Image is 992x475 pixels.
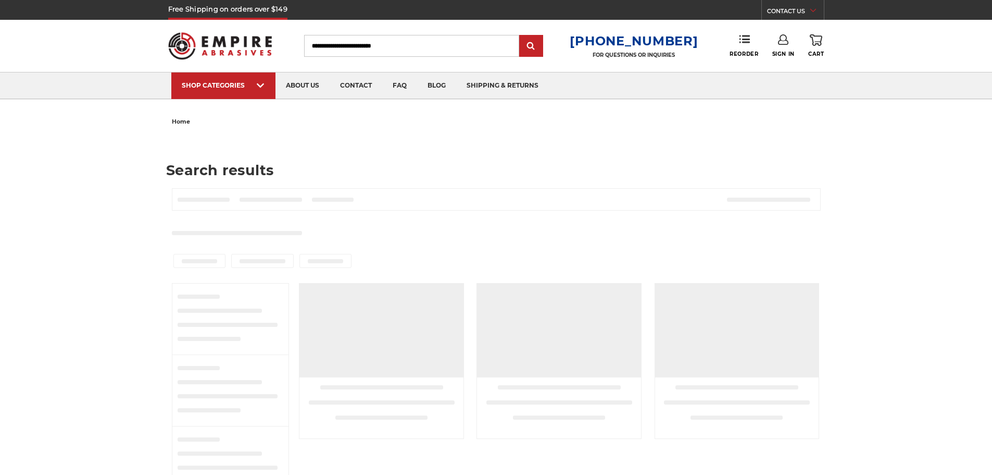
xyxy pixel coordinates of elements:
[808,34,824,57] a: Cart
[168,26,272,66] img: Empire Abrasives
[166,163,826,177] h1: Search results
[172,118,190,125] span: home
[570,33,698,48] a: [PHONE_NUMBER]
[382,72,417,99] a: faq
[417,72,456,99] a: blog
[772,51,795,57] span: Sign In
[767,5,824,20] a: CONTACT US
[330,72,382,99] a: contact
[808,51,824,57] span: Cart
[521,36,542,57] input: Submit
[182,81,265,89] div: SHOP CATEGORIES
[570,52,698,58] p: FOR QUESTIONS OR INQUIRIES
[730,51,758,57] span: Reorder
[730,34,758,57] a: Reorder
[456,72,549,99] a: shipping & returns
[275,72,330,99] a: about us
